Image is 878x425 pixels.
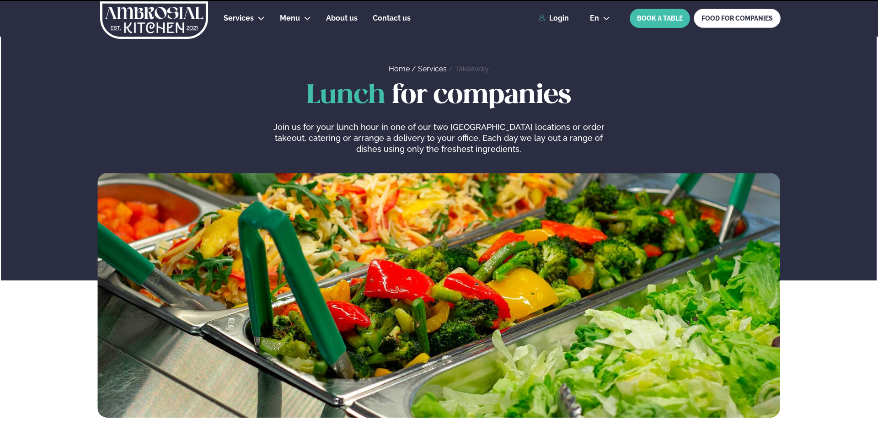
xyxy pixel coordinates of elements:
span: Menu [280,14,300,22]
button: en [583,15,617,22]
a: FOOD FOR COMPANIES [694,9,781,28]
span: en [590,15,599,22]
a: Home [389,65,410,73]
span: About us [326,14,358,22]
span: / [412,65,418,73]
img: image alt [97,173,780,418]
span: Lunch [307,83,385,108]
a: Menu [280,13,300,24]
button: BOOK A TABLE [630,9,690,28]
a: Services [418,65,447,73]
span: Contact us [373,14,411,22]
img: logo [100,1,209,39]
p: Join us for your lunch hour in one of our two [GEOGRAPHIC_DATA] locations or order takeout, cater... [266,122,612,155]
a: Contact us [373,13,411,24]
a: Login [538,14,569,22]
span: Services [224,14,254,22]
h1: for companies [97,81,780,111]
a: About us [326,13,358,24]
a: Services [224,13,254,24]
span: / [449,65,455,73]
a: Takeaway [455,65,489,73]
